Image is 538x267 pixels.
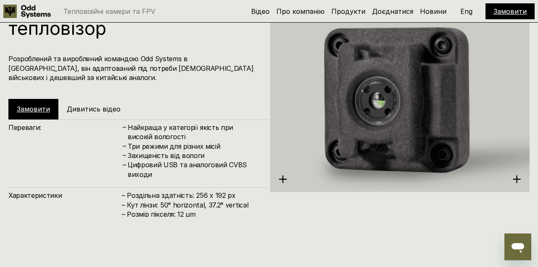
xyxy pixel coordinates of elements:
[63,8,155,15] p: Тепловізійні камери та FPV
[123,141,126,150] h4: –
[460,8,472,15] p: Eng
[493,7,527,16] a: Замовити
[128,123,260,142] h4: Найкраща у категорії якість при високій вологості
[251,7,270,16] a: Відео
[128,142,260,151] h4: Три режими для різних місій
[8,0,260,37] h1: Курбас-256 – наш тепловізор
[17,105,50,113] a: Замовити
[122,191,260,228] h4: – Роздільна здатність: 256 x 192 px – Кут лінзи: 50° horizontal, 37.2° vertical – Розмір пікселя:...
[128,151,260,160] h4: Захищеність від вологи
[8,123,122,132] h4: Переваги:
[123,150,126,160] h4: –
[123,160,126,169] h4: –
[504,233,531,260] iframe: Кнопка для запуску вікна повідомлень, розмова триває
[8,191,122,200] h4: Характеристики
[67,104,121,114] h5: Дивитись відео
[372,7,413,16] a: Доєднатися
[276,7,325,16] a: Про компанію
[8,54,260,82] h4: Розроблений та вироблений командою Odd Systems в [GEOGRAPHIC_DATA], він адаптований під потреби [...
[420,7,446,16] a: Новини
[128,160,260,179] h4: Цифровий USB та аналоговий CVBS виходи
[331,7,365,16] a: Продукти
[123,122,126,132] h4: –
